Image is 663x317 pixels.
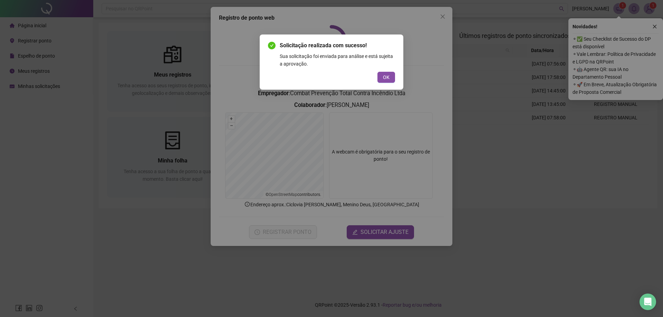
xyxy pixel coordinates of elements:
[383,73,390,81] span: OK
[640,294,656,310] div: Open Intercom Messenger
[280,52,395,68] div: Sua solicitação foi enviada para análise e está sujeita a aprovação.
[268,42,276,49] span: check-circle
[377,72,395,83] button: OK
[280,41,395,50] span: Solicitação realizada com sucesso!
